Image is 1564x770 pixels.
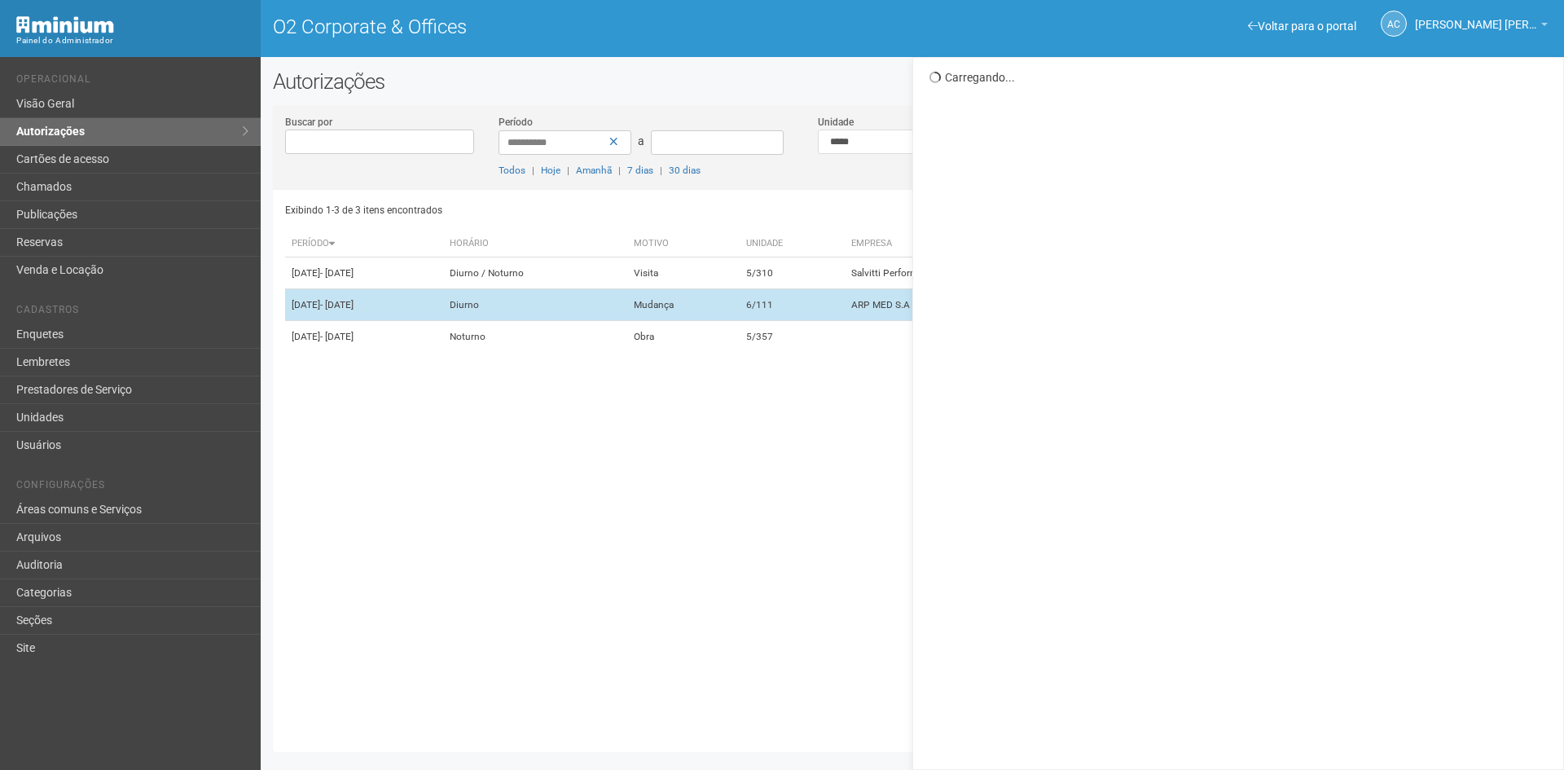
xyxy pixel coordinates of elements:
[627,165,653,176] a: 7 dias
[740,231,845,257] th: Unidade
[532,165,534,176] span: |
[285,115,332,130] label: Buscar por
[443,289,627,321] td: Diurno
[660,165,662,176] span: |
[499,165,525,176] a: Todos
[669,165,701,176] a: 30 dias
[285,257,443,289] td: [DATE]
[627,321,739,353] td: Obra
[285,198,908,222] div: Exibindo 1-3 de 3 itens encontrados
[627,231,739,257] th: Motivo
[273,16,900,37] h1: O2 Corporate & Offices
[845,231,1134,257] th: Empresa
[1415,20,1548,33] a: [PERSON_NAME] [PERSON_NAME]
[1415,2,1537,31] span: Ana Carla de Carvalho Silva
[320,299,354,310] span: - [DATE]
[499,115,533,130] label: Período
[16,16,114,33] img: Minium
[541,165,560,176] a: Hoje
[16,33,248,48] div: Painel do Administrador
[567,165,569,176] span: |
[320,267,354,279] span: - [DATE]
[740,321,845,353] td: 5/357
[818,115,854,130] label: Unidade
[1248,20,1356,33] a: Voltar para o portal
[273,69,1552,94] h2: Autorizações
[740,257,845,289] td: 5/310
[627,289,739,321] td: Mudança
[443,257,627,289] td: Diurno / Noturno
[16,479,248,496] li: Configurações
[285,289,443,321] td: [DATE]
[1381,11,1407,37] a: AC
[576,165,612,176] a: Amanhã
[443,231,627,257] th: Horário
[929,70,1551,85] div: Carregando...
[845,289,1134,321] td: ARP MED S.A
[845,257,1134,289] td: Salvitti Performance e Saúde
[627,257,739,289] td: Visita
[618,165,621,176] span: |
[638,134,644,147] span: a
[16,73,248,90] li: Operacional
[443,321,627,353] td: Noturno
[16,304,248,321] li: Cadastros
[740,289,845,321] td: 6/111
[285,231,443,257] th: Período
[320,331,354,342] span: - [DATE]
[285,321,443,353] td: [DATE]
